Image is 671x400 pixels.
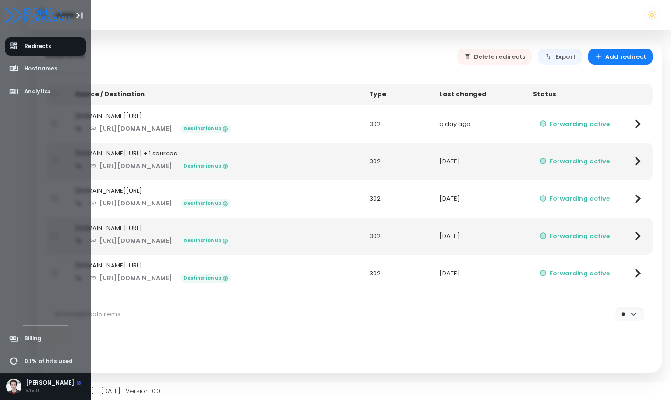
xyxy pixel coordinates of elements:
[26,379,81,387] div: [PERSON_NAME]
[5,352,87,371] a: 0.1% of hits used
[533,116,617,132] button: Forwarding active
[24,65,57,73] span: Hostnames
[533,153,617,169] button: Forwarding active
[180,199,231,208] span: Destination up
[75,224,357,233] div: [DOMAIN_NAME][URL]
[433,105,527,143] td: a day ago
[433,143,527,180] td: [DATE]
[527,84,623,105] th: Status
[75,112,357,121] div: [DOMAIN_NAME][URL]
[363,84,433,105] th: Type
[24,88,51,96] span: Analytics
[363,180,433,218] td: 302
[75,261,357,270] div: [DOMAIN_NAME][URL]
[363,218,433,255] td: 302
[24,358,72,365] span: 0.1% of hits used
[24,42,51,50] span: Redirects
[71,7,88,24] button: Toggle Aside
[83,270,179,286] a: [URL][DOMAIN_NAME]
[533,265,617,281] button: Forwarding active
[5,8,71,21] a: Logo
[180,161,231,171] span: Destination up
[5,37,87,56] a: Redirects
[75,186,357,196] div: [DOMAIN_NAME][URL]
[433,255,527,292] td: [DATE]
[533,228,617,244] button: Forwarding active
[83,120,179,137] a: [URL][DOMAIN_NAME]
[363,105,433,143] td: 302
[433,180,527,218] td: [DATE]
[83,195,179,211] a: [URL][DOMAIN_NAME]
[533,190,617,207] button: Forwarding active
[363,255,433,292] td: 302
[69,84,363,105] th: Source / Destination
[24,335,41,343] span: Billing
[5,330,87,348] a: Billing
[180,124,231,133] span: Destination up
[5,60,87,78] a: Hostnames
[36,386,160,395] span: Copyright © [DATE] - [DATE] | Version 1.0.0
[180,236,231,246] span: Destination up
[83,158,179,174] a: [URL][DOMAIN_NAME]
[433,218,527,255] td: [DATE]
[433,84,527,105] th: Last changed
[615,307,643,321] select: Per
[5,83,87,101] a: Analytics
[26,387,81,394] div: Whatt
[363,143,433,180] td: 302
[6,379,21,394] img: Avatar
[588,49,653,65] button: Add redirect
[75,149,357,158] div: [DOMAIN_NAME][URL] + 1 sources
[180,274,231,283] span: Destination up
[83,232,179,249] a: [URL][DOMAIN_NAME]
